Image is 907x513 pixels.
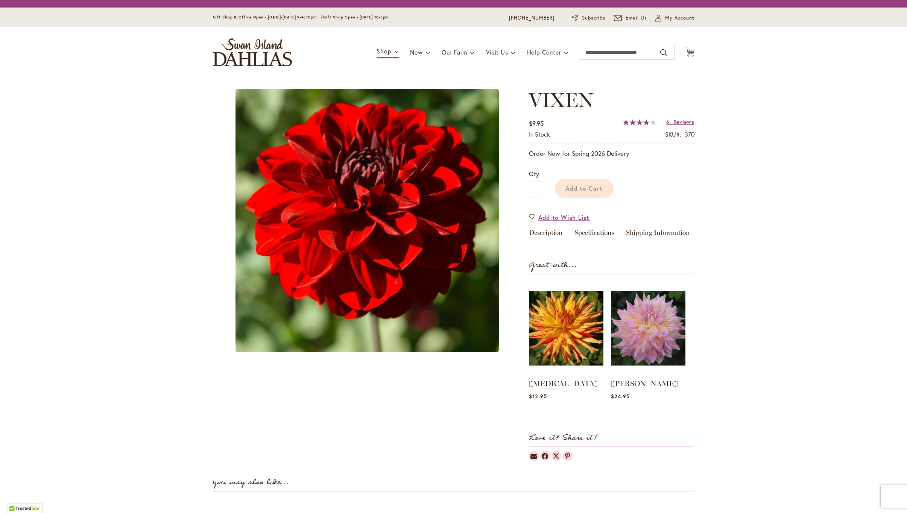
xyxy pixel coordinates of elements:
a: Shipping Information [626,229,690,240]
span: Our Farm [442,48,467,56]
a: 6 Reviews [666,118,694,125]
strong: SKU [665,130,681,138]
div: Detailed Product Info [529,229,694,240]
div: Availability [529,130,550,139]
span: 6 [666,118,670,125]
span: Help Center [527,48,561,56]
p: Order Now for Spring 2026 Delivery [529,149,694,158]
span: Qty [529,170,539,178]
button: Search [660,47,667,59]
span: My Account [665,14,694,22]
span: $24.95 [611,393,630,400]
span: $12.95 [529,393,547,400]
strong: Love it? Share it! [529,432,598,444]
div: 370 [685,130,694,139]
a: [PERSON_NAME] [611,379,678,388]
span: Add to Wish List [538,213,590,222]
span: Email Us [626,14,647,22]
a: Subscribe [571,14,606,22]
iframe: Launch Accessibility Center [6,486,27,507]
span: In stock [529,130,550,138]
span: Shop [377,47,391,55]
span: Gift Shop Open - [DATE] 10-3pm [323,15,389,20]
a: [MEDICAL_DATA] [529,379,599,388]
strong: You may also like... [213,476,289,489]
a: Email Us [614,14,647,22]
span: Visit Us [486,48,508,56]
div: 82% [623,119,656,125]
a: [PHONE_NUMBER] [509,14,555,22]
span: Subscribe [582,14,606,22]
a: Dahlias on Twitter [551,451,561,461]
strong: Great with... [529,259,577,271]
a: Dahlias on Pinterest [563,451,573,461]
span: VIXEN [529,88,593,112]
span: $9.95 [529,119,544,127]
span: Reviews [673,118,694,125]
span: New [410,48,422,56]
img: MINGUS PHILIP SR [611,282,685,375]
img: main product photo [235,89,499,352]
a: Dahlias on Facebook [540,451,550,461]
button: My Account [655,14,694,22]
a: store logo [213,38,292,66]
a: Specifications [574,229,614,240]
a: Add to Wish List [529,213,590,222]
a: Description [529,229,563,240]
span: Gift Shop & Office Open - [DATE]-[DATE] 9-4:30pm / [213,15,324,20]
img: POPPERS [529,282,603,375]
